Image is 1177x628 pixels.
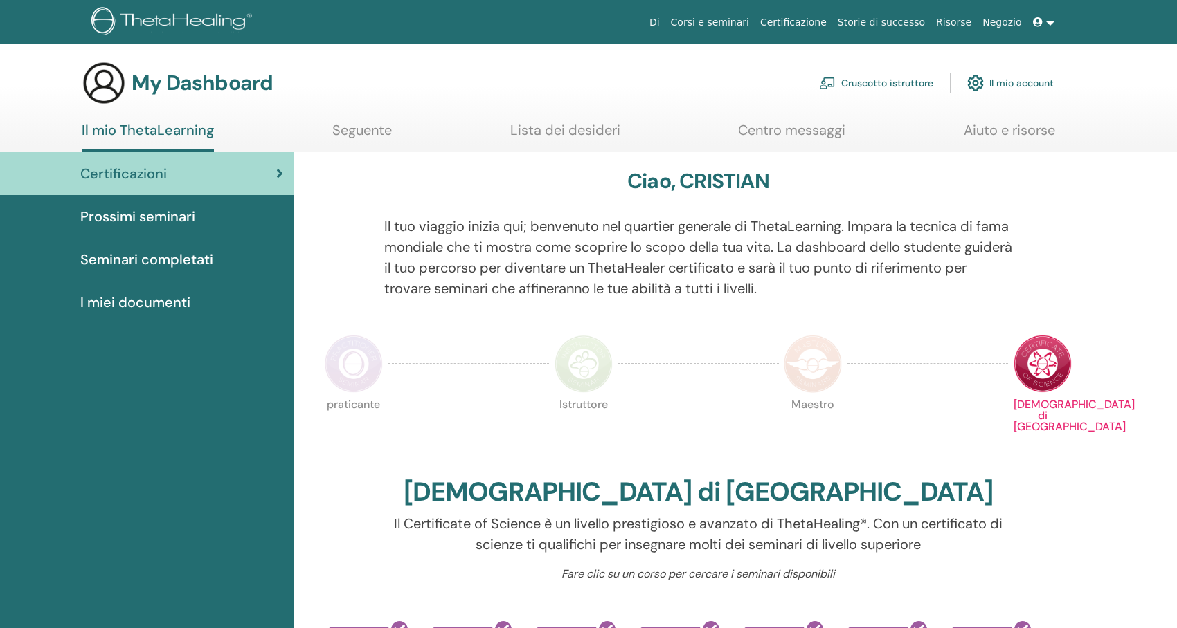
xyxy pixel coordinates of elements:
[819,68,933,98] a: Cruscotto istruttore
[384,566,1012,582] p: Fare clic su un corso per cercare i seminari disponibili
[510,122,620,149] a: Lista dei desideri
[91,7,257,38] img: logo.png
[665,10,755,35] a: Corsi e seminari
[132,71,273,95] h3: My Dashboard
[82,61,126,105] img: generic-user-icon.jpg
[784,399,842,457] p: Maestro
[832,10,931,35] a: Storie di successo
[967,68,1054,98] a: Il mio account
[80,249,213,270] span: Seminari completati
[80,206,195,227] span: Prossimi seminari
[325,335,383,393] img: Practitioner
[555,399,613,457] p: Istruttore
[384,216,1012,299] p: Il tuo viaggio inizia qui; benvenuto nel quartier generale di ThetaLearning. Impara la tecnica di...
[964,122,1055,149] a: Aiuto e risorse
[1014,335,1072,393] img: Certificate of Science
[325,399,383,457] p: praticante
[644,10,665,35] a: Di
[555,335,613,393] img: Instructor
[931,10,977,35] a: Risorse
[755,10,832,35] a: Certificazione
[80,292,190,313] span: I miei documenti
[819,77,836,89] img: chalkboard-teacher.svg
[82,122,214,152] a: Il mio ThetaLearning
[627,169,769,194] h3: Ciao, CRISTIAN
[80,163,167,184] span: Certificazioni
[1014,399,1072,457] p: [DEMOGRAPHIC_DATA] di [GEOGRAPHIC_DATA]
[738,122,845,149] a: Centro messaggi
[784,335,842,393] img: Master
[404,477,993,508] h2: [DEMOGRAPHIC_DATA] di [GEOGRAPHIC_DATA]
[384,513,1012,555] p: Il Certificate of Science è un livello prestigioso e avanzato di ThetaHealing®. Con un certificat...
[977,10,1027,35] a: Negozio
[967,71,984,95] img: cog.svg
[332,122,392,149] a: Seguente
